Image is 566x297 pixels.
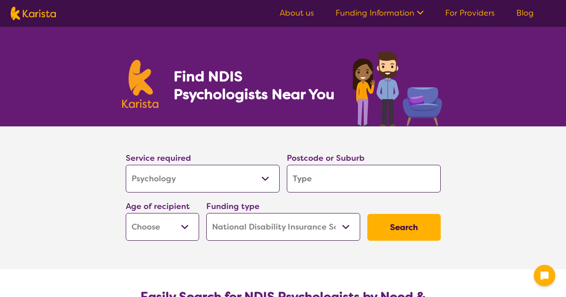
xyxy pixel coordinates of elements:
h1: Find NDIS Psychologists Near You [174,67,339,103]
button: Search [367,214,441,241]
label: Funding type [206,201,260,212]
label: Postcode or Suburb [287,153,365,163]
label: Service required [126,153,191,163]
input: Type [287,165,441,192]
a: Blog [516,8,534,18]
img: Karista logo [122,60,159,108]
label: Age of recipient [126,201,190,212]
img: psychology [349,48,444,126]
a: For Providers [445,8,495,18]
img: Karista logo [11,7,56,20]
a: About us [280,8,314,18]
a: Funding Information [336,8,424,18]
